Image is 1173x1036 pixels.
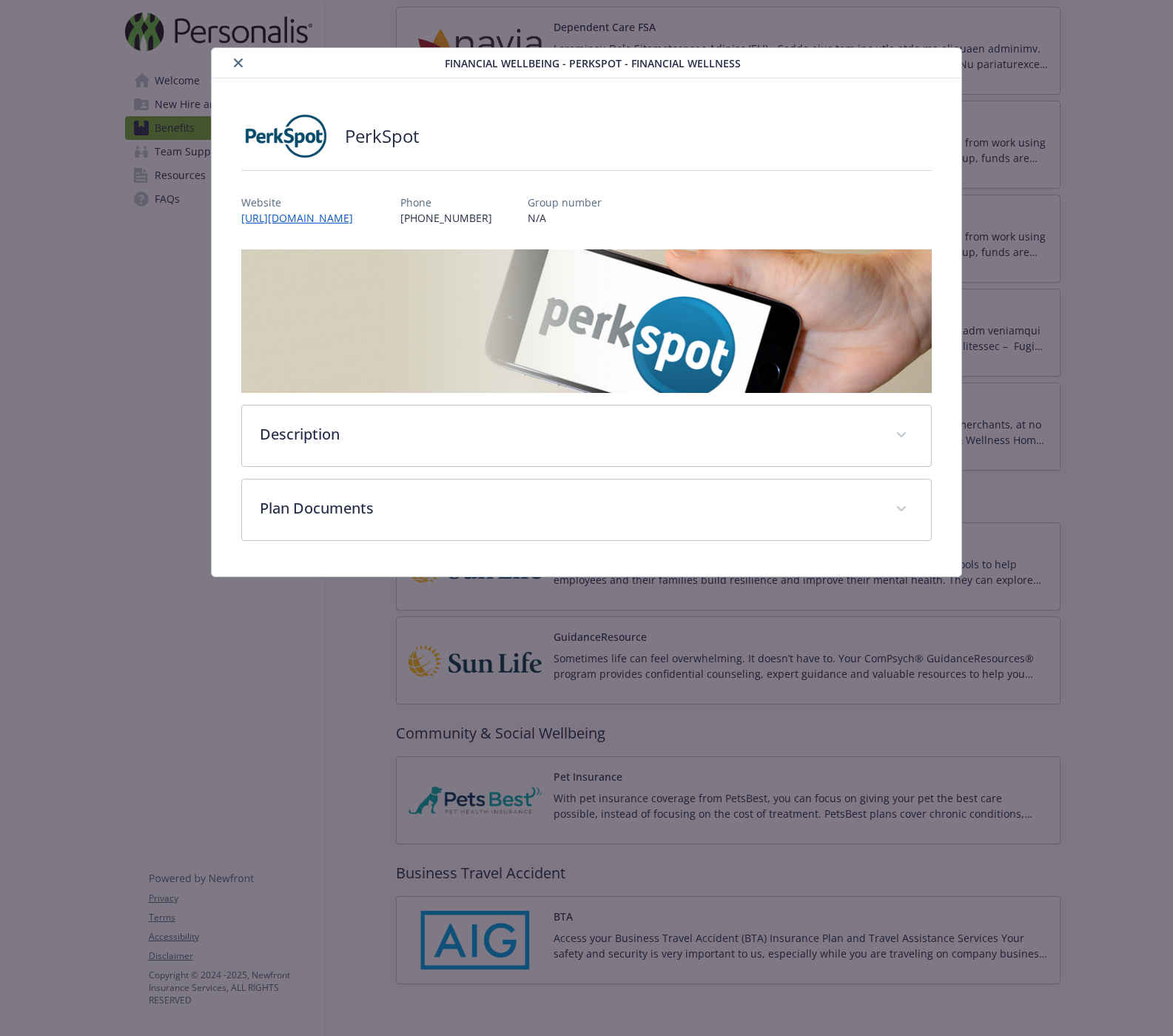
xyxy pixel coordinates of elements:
p: Plan Documents [260,497,877,519]
p: Description [260,423,877,445]
div: Description [242,406,930,466]
p: Website [241,195,365,210]
div: Plan Documents [242,480,930,540]
p: [PHONE_NUMBER] [400,210,492,226]
p: N/A [528,210,602,226]
button: close [229,54,247,72]
span: Financial Wellbeing - PerkSpot - Financial Wellness [445,55,741,71]
p: Phone [400,195,492,210]
p: Group number [528,195,602,210]
img: banner [241,249,931,393]
img: PerkSpot [241,114,330,158]
a: [URL][DOMAIN_NAME] [241,211,365,225]
h2: PerkSpot [345,124,420,149]
div: details for plan Financial Wellbeing - PerkSpot - Financial Wellness [118,47,1056,577]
